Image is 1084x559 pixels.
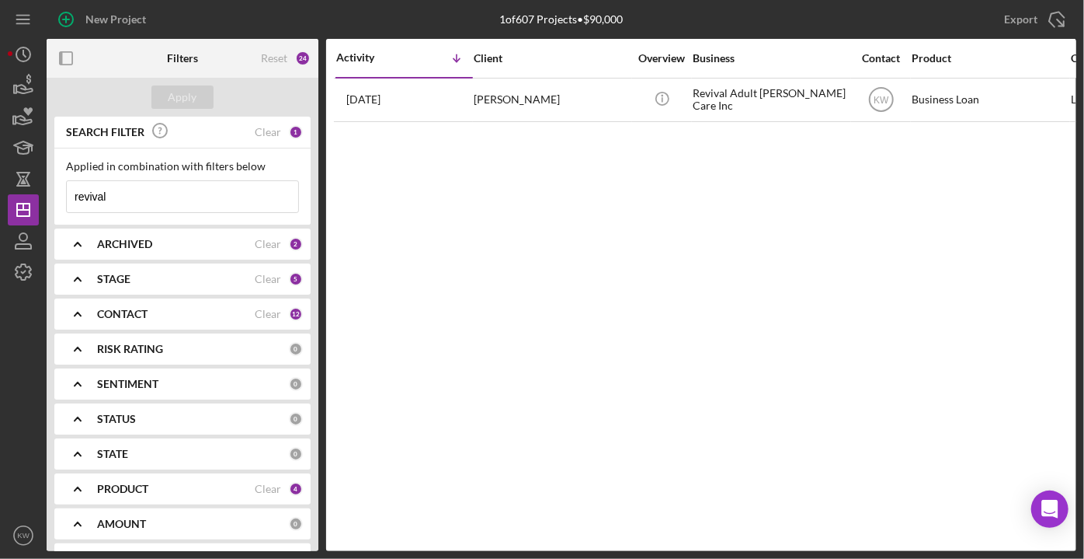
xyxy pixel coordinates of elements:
b: SENTIMENT [97,378,158,390]
div: 24 [295,51,311,66]
button: Apply [151,86,214,109]
div: 0 [289,377,303,391]
div: Clear [255,238,281,250]
b: STATE [97,448,128,460]
div: Export [1004,4,1037,35]
b: AMOUNT [97,518,146,530]
div: Product [912,52,1067,65]
div: Clear [255,126,281,138]
div: 2 [289,237,303,251]
div: Revival Adult [PERSON_NAME] Care Inc [693,79,848,121]
text: KW [874,95,889,106]
div: 4 [289,482,303,496]
div: 0 [289,412,303,426]
div: Business [693,52,848,65]
div: Client [474,52,629,65]
time: 2025-05-12 21:33 [346,93,380,106]
div: Reset [261,52,287,65]
button: KW [8,520,39,551]
div: Overview [633,52,691,65]
button: Export [988,4,1076,35]
div: Apply [169,86,197,109]
div: [PERSON_NAME] [474,79,629,121]
button: New Project [47,4,162,35]
b: CONTACT [97,308,148,320]
b: ARCHIVED [97,238,152,250]
div: Clear [255,308,281,320]
div: 1 [289,125,303,139]
div: Clear [255,273,281,285]
div: 5 [289,272,303,286]
div: Open Intercom Messenger [1031,491,1068,528]
b: RISK RATING [97,343,163,355]
b: SEARCH FILTER [66,126,144,138]
div: Business Loan [912,79,1067,121]
div: 0 [289,447,303,461]
div: Applied in combination with filters below [66,160,299,173]
div: 1 of 607 Projects • $90,000 [500,13,624,26]
b: STAGE [97,273,130,285]
text: KW [17,532,30,540]
div: 0 [289,517,303,531]
div: Clear [255,483,281,495]
b: STATUS [97,413,136,425]
b: PRODUCT [97,483,148,495]
div: 0 [289,342,303,356]
div: Contact [852,52,910,65]
b: Filters [167,52,198,65]
div: 12 [289,307,303,321]
div: New Project [85,4,146,35]
div: Activity [336,51,405,64]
